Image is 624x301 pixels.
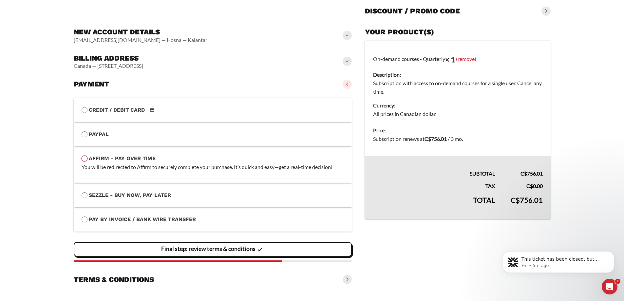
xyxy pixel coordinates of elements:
[82,163,344,171] p: You will be redirected to Affirm to securely complete your purchase. It’s quick and easy—get a re...
[146,106,158,114] img: Credit / Debit Card
[82,156,87,161] input: Affirm - Pay over time
[82,191,344,199] label: Sezzle - Buy Now, Pay Later
[365,178,503,190] th: Tax
[365,41,551,122] td: On-demand courses - Quarterly
[511,196,520,204] span: C$
[373,70,542,79] dt: Description:
[82,192,87,198] input: Sezzle - Buy Now, Pay Later
[82,131,87,137] input: PayPal
[82,106,344,114] label: Credit / Debit Card
[456,55,476,62] a: (remove)
[365,7,460,16] h3: Discount / promo code
[602,279,617,294] iframe: Intercom live chat
[82,215,344,224] label: Pay by Invoice / Bank Wire Transfer
[74,63,143,69] vaadin-horizontal-layout: Canada — [STREET_ADDRESS]
[74,242,352,256] vaadin-button: Final step: review terms & conditions
[425,136,431,142] span: C$
[74,80,109,89] h3: Payment
[448,136,462,142] span: / 3 mo
[82,130,344,139] label: PayPal
[82,154,344,163] label: Affirm - Pay over time
[373,79,542,96] dd: Subscription with access to on-demand courses for a single user. Cancel any time.
[526,183,543,189] bdi: 0.00
[365,190,503,219] th: Total
[74,37,207,43] vaadin-horizontal-layout: [EMAIL_ADDRESS][DOMAIN_NAME] — Hosna — Kalantar
[373,101,542,110] dt: Currency:
[74,54,143,63] h3: Billing address
[82,216,87,222] input: Pay by Invoice / Bank Wire Transfer
[82,107,87,113] input: Credit / Debit CardCredit / Debit Card
[520,170,527,177] span: C$
[373,136,463,142] span: Subscription renews at .
[74,28,207,37] h3: New account details
[365,156,503,178] th: Subtotal
[425,136,447,142] bdi: 756.01
[493,237,624,283] iframe: Intercom notifications message
[615,279,620,284] span: 1
[373,126,542,135] dt: Price:
[520,170,543,177] bdi: 756.01
[373,110,542,118] dd: All prices in Canadian dollar.
[74,275,154,284] h3: Terms & conditions
[511,196,543,204] bdi: 756.01
[526,183,533,189] span: C$
[445,55,455,64] strong: × 1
